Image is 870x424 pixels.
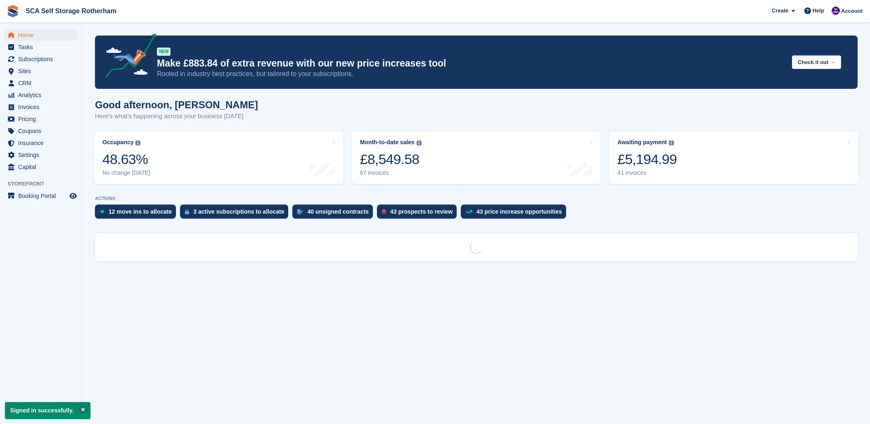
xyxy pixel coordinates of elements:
img: icon-info-grey-7440780725fd019a000dd9b08b2336e03edf1995a4989e88bcd33f0948082b44.svg [669,141,674,145]
a: menu [4,125,78,137]
img: move_ins_to_allocate_icon-fdf77a2bb77ea45bf5b3d319d69a93e2d87916cf1d5bf7949dd705db3b84f3ca.svg [100,209,104,214]
a: menu [4,89,78,101]
span: Capital [18,161,68,173]
img: price-adjustments-announcement-icon-8257ccfd72463d97f412b2fc003d46551f7dbcb40ab6d574587a9cd5c0d94... [99,33,156,81]
a: menu [4,53,78,65]
a: Preview store [68,191,78,201]
a: 43 price increase opportunities [461,205,570,223]
div: NEW [157,48,171,56]
div: Occupancy [102,139,133,146]
div: 67 invoices [360,169,422,176]
a: menu [4,65,78,77]
a: 12 move ins to allocate [95,205,180,223]
div: Awaiting payment [617,139,667,146]
p: Make £883.84 of extra revenue with our new price increases tool [157,57,785,69]
div: 43 price increase opportunities [476,208,562,215]
span: Subscriptions [18,53,68,65]
img: icon-info-grey-7440780725fd019a000dd9b08b2336e03edf1995a4989e88bcd33f0948082b44.svg [135,141,140,145]
div: 48.63% [102,151,150,168]
a: menu [4,137,78,149]
div: £8,549.58 [360,151,422,168]
a: menu [4,29,78,41]
a: Occupancy 48.63% No change [DATE] [94,131,344,184]
a: 40 unsigned contracts [292,205,377,223]
a: menu [4,161,78,173]
img: prospect-51fa495bee0391a8d652442698ab0144808aea92771e9ea1ae160a38d050c398.svg [382,209,386,214]
div: 3 active subscriptions to allocate [193,208,284,215]
a: menu [4,190,78,202]
img: icon-info-grey-7440780725fd019a000dd9b08b2336e03edf1995a4989e88bcd33f0948082b44.svg [417,141,422,145]
span: Booking Portal [18,190,68,202]
button: Check it out → [792,55,841,69]
div: Month-to-date sales [360,139,415,146]
img: active_subscription_to_allocate_icon-d502201f5373d7db506a760aba3b589e785aa758c864c3986d89f69b8ff3... [185,209,189,214]
p: Here's what's happening across your business [DATE] [95,112,258,121]
p: ACTIONS [95,196,858,201]
span: Help [813,7,824,15]
p: Rooted in industry best practices, but tailored to your subscriptions. [157,69,785,79]
div: 43 prospects to review [390,208,453,215]
span: Account [841,7,863,15]
a: menu [4,113,78,125]
a: Awaiting payment £5,194.99 41 invoices [609,131,858,184]
span: Home [18,29,68,41]
a: SCA Self Storage Rotherham [22,4,120,18]
span: Storefront [7,180,82,188]
span: Analytics [18,89,68,101]
span: Invoices [18,101,68,113]
p: Signed in successfully. [5,402,90,419]
div: £5,194.99 [617,151,677,168]
a: menu [4,41,78,53]
img: contract_signature_icon-13c848040528278c33f63329250d36e43548de30e8caae1d1a13099fd9432cc5.svg [297,209,303,214]
h1: Good afternoon, [PERSON_NAME] [95,99,258,110]
img: stora-icon-8386f47178a22dfd0bd8f6a31ec36ba5ce8667c1dd55bd0f319d3a0aa187defe.svg [7,5,19,17]
span: Insurance [18,137,68,149]
div: No change [DATE] [102,169,150,176]
div: 41 invoices [617,169,677,176]
img: price_increase_opportunities-93ffe204e8149a01c8c9dc8f82e8f89637d9d84a8eef4429ea346261dce0b2c0.svg [466,210,472,214]
span: Coupons [18,125,68,137]
a: menu [4,77,78,89]
span: Create [772,7,788,15]
a: menu [4,149,78,161]
a: 43 prospects to review [377,205,461,223]
div: 40 unsigned contracts [307,208,369,215]
img: Kelly Neesham [832,7,840,15]
span: Settings [18,149,68,161]
a: Month-to-date sales £8,549.58 67 invoices [352,131,601,184]
span: Sites [18,65,68,77]
a: menu [4,101,78,113]
a: 3 active subscriptions to allocate [180,205,292,223]
span: Pricing [18,113,68,125]
span: CRM [18,77,68,89]
div: 12 move ins to allocate [109,208,172,215]
span: Tasks [18,41,68,53]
